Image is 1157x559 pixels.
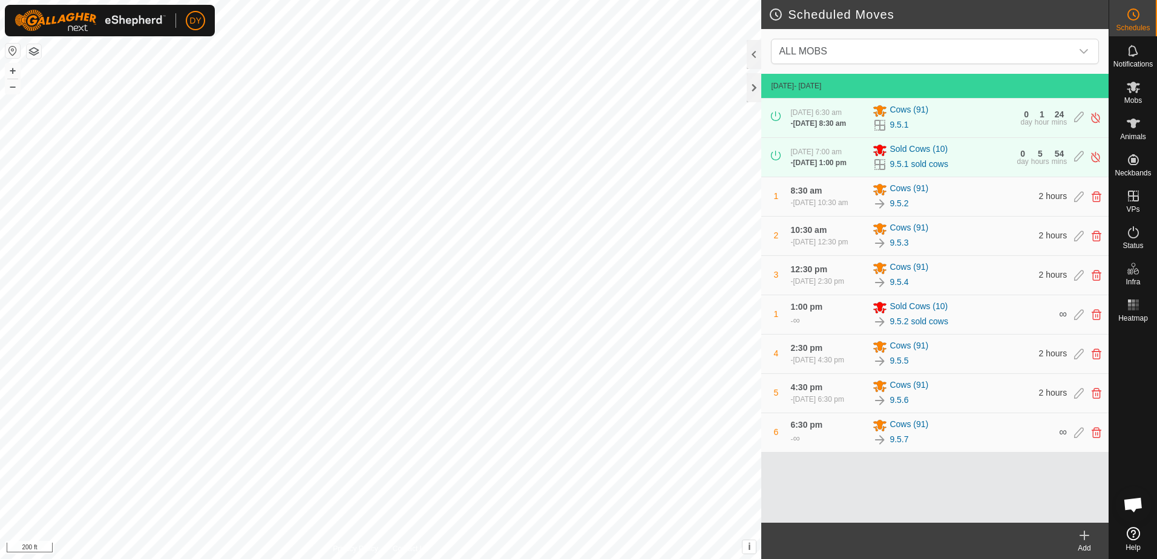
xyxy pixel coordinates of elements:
h2: Scheduled Moves [769,7,1109,22]
div: hour [1035,119,1049,126]
span: 3 [774,270,779,279]
img: To [873,315,887,329]
div: - [790,118,846,129]
span: ∞ [793,315,799,325]
span: Animals [1120,133,1146,140]
span: Cows (91) [890,103,928,118]
span: 4:30 pm [790,382,822,392]
a: 9.5.6 [890,394,908,407]
span: Mobs [1124,97,1142,104]
img: To [873,354,887,368]
div: day [1017,158,1028,165]
span: [DATE] 2:30 pm [793,277,844,286]
div: mins [1052,119,1067,126]
a: 9.5.3 [890,237,908,249]
img: To [873,275,887,290]
span: 2 hours [1039,230,1067,240]
div: 1 [1040,110,1044,119]
span: Notifications [1113,60,1153,68]
span: 8:30 am [790,186,822,195]
span: 6 [774,427,779,437]
a: Help [1109,522,1157,556]
div: - [790,237,848,247]
img: To [873,393,887,408]
span: DY [189,15,201,27]
span: 2 [774,230,779,240]
span: 1 [774,191,779,201]
span: 1:00 pm [790,302,822,312]
button: Reset Map [5,44,20,58]
span: Neckbands [1115,169,1151,177]
a: 9.5.2 [890,197,908,210]
span: Heatmap [1118,315,1148,322]
img: To [873,433,887,447]
img: To [873,236,887,250]
div: - [790,157,846,168]
div: 24 [1055,110,1064,119]
img: Turn off schedule move [1090,111,1101,124]
span: [DATE] 12:30 pm [793,238,848,246]
div: hours [1031,158,1049,165]
span: 4 [774,348,779,358]
span: ALL MOBS [779,46,827,56]
span: ∞ [793,433,799,443]
a: 9.5.7 [890,433,908,446]
div: - [790,313,799,328]
span: i [748,541,750,552]
a: Privacy Policy [333,543,378,554]
button: + [5,64,20,78]
span: 10:30 am [790,225,827,235]
span: Help [1126,544,1141,551]
span: 2 hours [1039,388,1067,397]
div: 5 [1038,149,1043,158]
span: Cows (91) [890,261,928,275]
span: Cows (91) [890,182,928,197]
span: Sold Cows (10) [890,300,948,315]
div: mins [1052,158,1067,165]
div: 0 [1024,110,1029,119]
div: - [790,276,844,287]
span: 2 hours [1039,191,1067,201]
span: 2 hours [1039,270,1067,279]
span: Cows (91) [890,379,928,393]
a: Contact Us [393,543,428,554]
a: 9.5.1 [890,119,908,131]
span: 2:30 pm [790,343,822,353]
button: – [5,79,20,94]
span: [DATE] 6:30 pm [793,395,844,404]
a: 9.5.1 sold cows [890,158,948,171]
span: 5 [774,388,779,397]
div: - [790,394,844,405]
span: - [DATE] [794,82,821,90]
span: 2 hours [1039,348,1067,358]
span: VPs [1126,206,1139,213]
span: [DATE] 1:00 pm [793,159,846,167]
span: [DATE] 6:30 am [790,108,841,117]
img: To [873,197,887,211]
span: 12:30 pm [790,264,827,274]
span: Sold Cows (10) [890,143,948,157]
span: ALL MOBS [774,39,1072,64]
div: - [790,355,844,365]
a: 9.5.2 sold cows [890,315,948,328]
div: dropdown trigger [1072,39,1096,64]
span: ∞ [1059,308,1067,320]
span: 6:30 pm [790,420,822,430]
span: Status [1123,242,1143,249]
img: Turn off schedule move [1090,151,1101,163]
span: [DATE] 7:00 am [790,148,841,156]
div: day [1020,119,1032,126]
span: [DATE] 4:30 pm [793,356,844,364]
span: 1 [774,309,779,319]
span: ∞ [1059,426,1067,438]
img: Gallagher Logo [15,10,166,31]
a: Open chat [1115,486,1152,523]
span: [DATE] 10:30 am [793,198,848,207]
span: Infra [1126,278,1140,286]
span: Cows (91) [890,339,928,354]
span: [DATE] 8:30 am [793,119,846,128]
div: - [790,197,848,208]
a: 9.5.4 [890,276,908,289]
span: Schedules [1116,24,1150,31]
div: Add [1060,543,1109,554]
